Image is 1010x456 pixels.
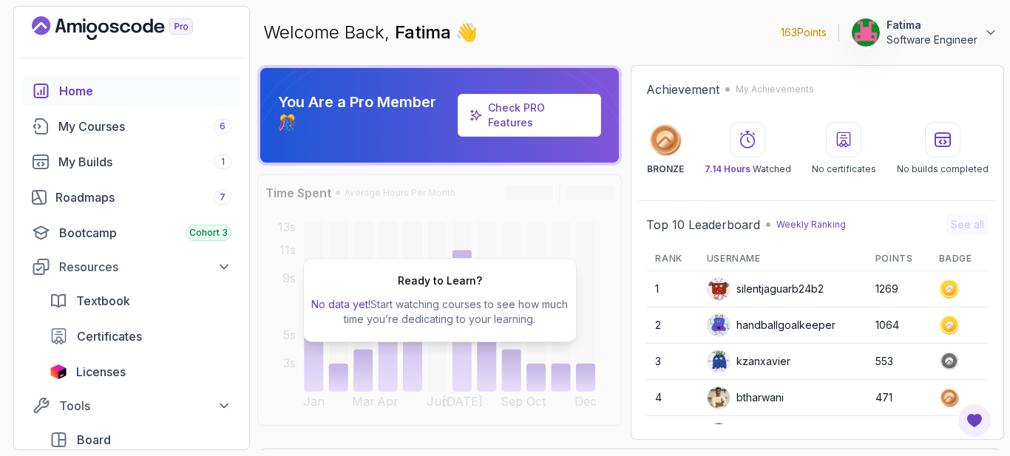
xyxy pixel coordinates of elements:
td: 1064 [867,307,930,344]
span: 6 [220,120,226,132]
p: Weekly Ranking [776,219,846,231]
span: Board [77,431,111,449]
div: Home [59,82,231,100]
td: 553 [867,344,930,380]
th: Username [698,247,867,271]
a: board [41,425,240,455]
div: Roadmaps [55,188,231,206]
button: See all [946,214,989,235]
img: default monster avatar [708,350,730,372]
img: default monster avatar [708,314,730,336]
a: Check PRO Features [488,101,545,129]
p: BRONZE [647,163,684,175]
div: btharwani [707,386,784,409]
a: courses [23,112,240,141]
td: 1 [646,271,698,307]
span: No data yet! [311,298,370,310]
span: 👋 [455,21,478,44]
div: handballgoalkeeper [707,313,836,337]
span: Licenses [76,363,126,381]
div: Tools [59,397,231,415]
a: licenses [41,357,240,387]
td: 5 [646,416,698,452]
button: user profile imageFatimaSoftware Engineer [851,18,998,47]
td: 3 [646,344,698,380]
p: No certificates [812,163,876,175]
a: Check PRO Features [458,94,601,137]
span: Textbook [76,292,130,310]
p: 163 Points [781,25,827,40]
a: certificates [41,321,240,351]
img: jetbrains icon [50,364,67,379]
img: default monster avatar [708,423,730,445]
p: Welcome Back, [263,21,478,44]
img: user profile image [708,387,730,409]
p: No builds completed [897,163,989,175]
a: roadmaps [23,183,240,212]
th: Badge [930,247,989,271]
th: Rank [646,247,698,271]
a: textbook [41,286,240,316]
td: 471 [867,380,930,416]
div: Bootcamp [59,224,231,242]
a: Landing page [32,16,227,40]
div: silentjaguarb24b2 [707,277,824,301]
span: Certificates [77,327,142,345]
img: default monster avatar [708,278,730,300]
p: Fatima [887,18,977,33]
div: My Builds [58,153,231,171]
p: Software Engineer [887,33,977,47]
td: 332 [867,416,930,452]
button: Tools [23,392,240,419]
p: You Are a Pro Member 🎊 [278,92,452,133]
button: Open Feedback Button [957,403,992,438]
a: bootcamp [23,218,240,248]
button: Resources [23,253,240,280]
span: 1 [221,156,225,168]
span: Fatima [395,21,455,43]
span: Cohort 3 [189,227,228,239]
span: 7.14 Hours [705,163,750,174]
p: Watched [705,163,791,175]
p: My Achievements [736,84,814,95]
div: kzanxavier [707,350,790,373]
th: Points [867,247,930,271]
a: home [23,76,240,106]
div: Resources [59,258,231,276]
td: 1269 [867,271,930,307]
h2: Achievement [646,81,719,98]
td: 4 [646,380,698,416]
div: Xormios [707,422,776,446]
h2: Top 10 Leaderboard [646,216,760,234]
h2: Ready to Learn? [398,273,482,288]
span: 7 [220,191,226,203]
div: My Courses [58,118,231,135]
a: builds [23,147,240,177]
img: user profile image [852,18,880,47]
td: 2 [646,307,698,344]
p: Start watching courses to see how much time you’re dedicating to your learning. [310,297,570,327]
